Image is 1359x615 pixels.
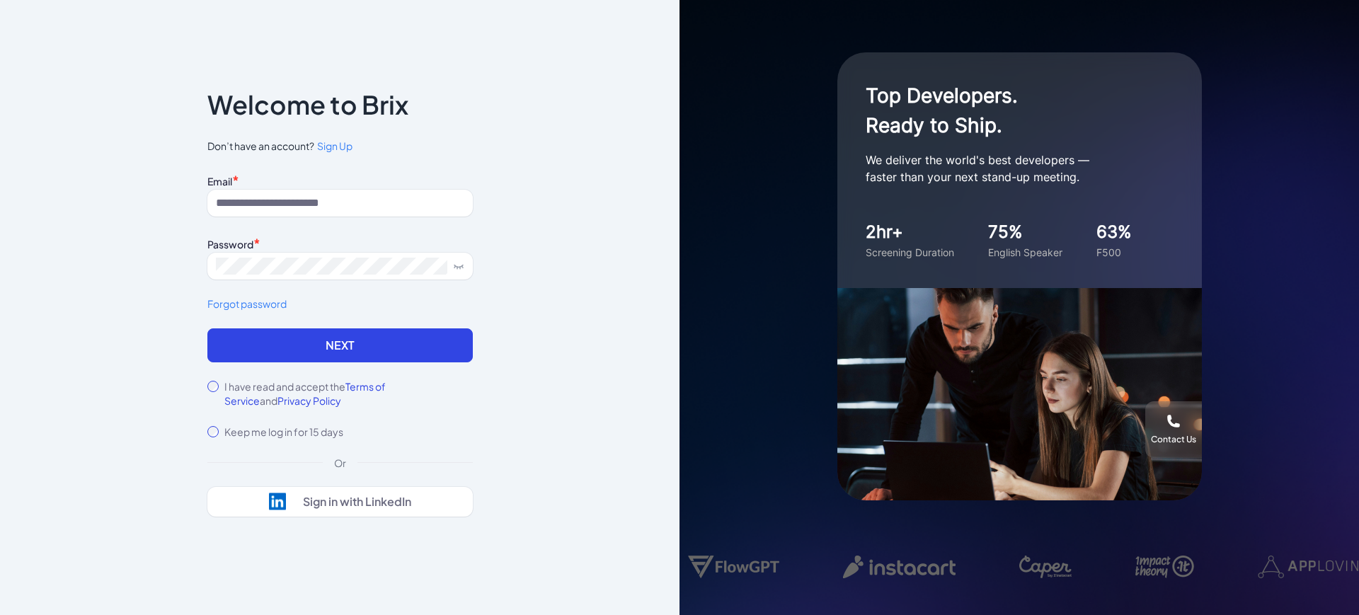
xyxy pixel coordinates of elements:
div: F500 [1096,245,1132,260]
label: Password [207,238,253,251]
span: Terms of Service [224,380,386,407]
h1: Top Developers. Ready to Ship. [866,81,1149,140]
span: Sign Up [317,139,352,152]
a: Forgot password [207,297,473,311]
label: Keep me log in for 15 days [224,425,343,439]
button: Contact Us [1145,401,1202,458]
label: Email [207,175,232,188]
button: Sign in with LinkedIn [207,487,473,517]
button: Next [207,328,473,362]
span: Privacy Policy [277,394,341,407]
a: Sign Up [314,139,352,154]
div: 75% [988,219,1062,245]
span: Don’t have an account? [207,139,473,154]
p: Welcome to Brix [207,93,408,116]
div: Sign in with LinkedIn [303,495,411,509]
div: Screening Duration [866,245,954,260]
div: 2hr+ [866,219,954,245]
label: I have read and accept the and [224,379,473,408]
div: Contact Us [1151,434,1196,445]
p: We deliver the world's best developers — faster than your next stand-up meeting. [866,151,1149,185]
div: 63% [1096,219,1132,245]
div: English Speaker [988,245,1062,260]
div: Or [323,456,357,470]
